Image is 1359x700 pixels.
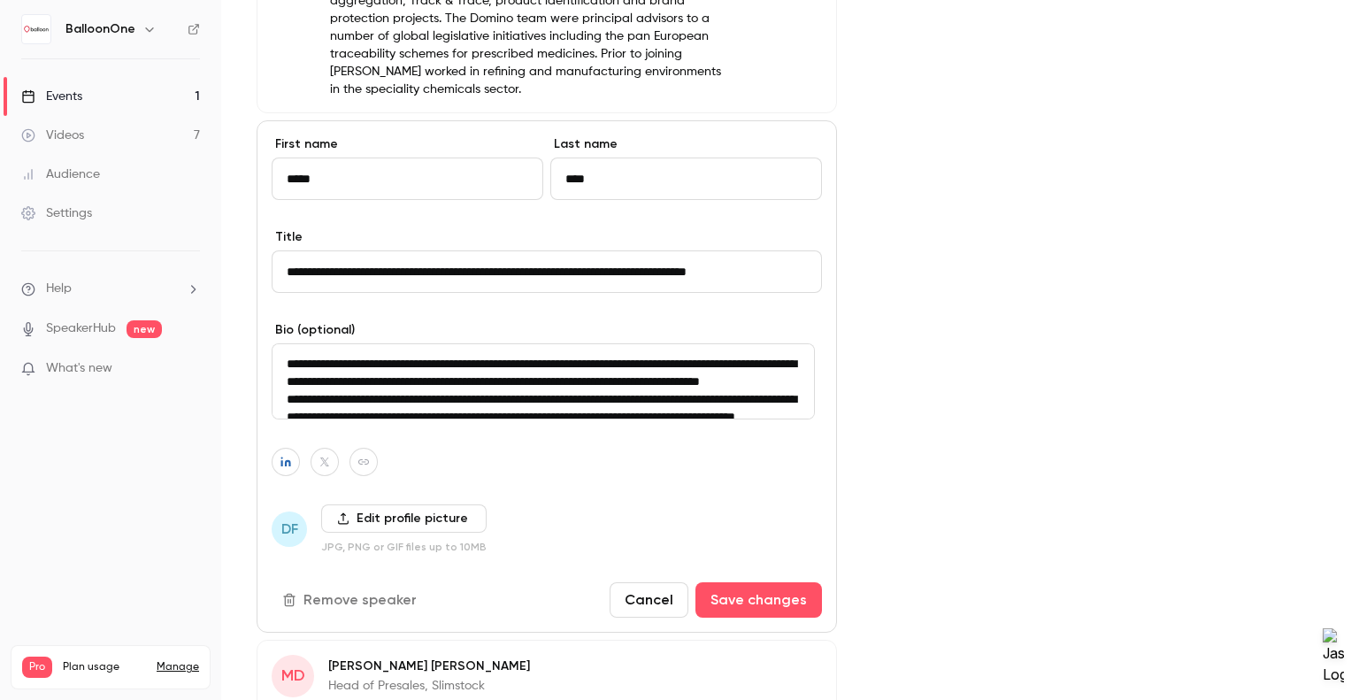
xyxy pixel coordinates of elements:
div: Videos [21,127,84,144]
div: Audience [21,165,100,183]
label: Title [272,228,822,246]
iframe: Noticeable Trigger [179,361,200,377]
button: Save changes [695,582,822,618]
button: Cancel [610,582,688,618]
span: MD [281,664,305,688]
img: BalloonOne [22,15,50,43]
span: Plan usage [63,660,146,674]
p: Head of Presales, Slimstock [328,677,530,695]
label: Bio (optional) [272,321,822,339]
button: Remove speaker [272,582,431,618]
h6: BalloonOne [65,20,135,38]
span: Help [46,280,72,298]
label: Last name [550,135,822,153]
li: help-dropdown-opener [21,280,200,298]
span: new [127,320,162,338]
a: SpeakerHub [46,319,116,338]
p: JPG, PNG or GIF files up to 10MB [321,540,487,554]
div: Events [21,88,82,105]
label: First name [272,135,543,153]
div: Settings [21,204,92,222]
label: Edit profile picture [321,504,487,533]
span: What's new [46,359,112,378]
span: DF [281,519,298,540]
span: Pro [22,657,52,678]
p: [PERSON_NAME] [PERSON_NAME] [328,658,530,675]
a: Manage [157,660,199,674]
